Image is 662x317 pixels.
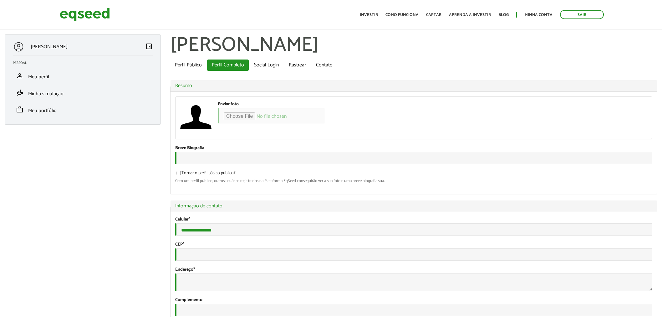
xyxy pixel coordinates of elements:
a: Colapsar menu [145,43,153,51]
a: Como funciona [385,13,419,17]
label: CEP [175,242,184,247]
a: Informação de contato [175,204,652,209]
span: work [16,106,23,113]
a: Rastrear [284,60,311,71]
span: Meu portfólio [28,107,57,115]
a: Aprenda a investir [449,13,491,17]
li: Meu perfil [8,67,157,84]
span: Este campo é obrigatório. [183,241,184,248]
a: workMeu portfólio [13,106,153,113]
a: Investir [360,13,378,17]
li: Meu portfólio [8,101,157,118]
span: Este campo é obrigatório. [193,266,195,273]
label: Celular [175,217,190,222]
h1: [PERSON_NAME] [170,34,657,56]
span: Minha simulação [28,90,64,98]
span: finance_mode [16,89,23,96]
label: Enviar foto [218,102,239,107]
img: Foto de Rodrigo Alves de Melo [180,101,211,133]
a: Perfil Público [170,60,206,71]
a: Blog [498,13,509,17]
a: finance_modeMinha simulação [13,89,153,96]
img: EqSeed [60,6,110,23]
a: Sair [560,10,604,19]
a: personMeu perfil [13,72,153,80]
label: Breve Biografia [175,146,204,150]
h2: Pessoal [13,61,157,65]
span: Meu perfil [28,73,49,81]
a: Captar [426,13,441,17]
a: Social Login [249,60,283,71]
label: Endereço [175,268,195,272]
a: Ver perfil do usuário. [180,101,211,133]
label: Complemento [175,298,202,302]
a: Resumo [175,83,652,88]
a: Contato [311,60,337,71]
p: [PERSON_NAME] [31,44,68,50]
div: Com um perfil público, outros usuários registrados na Plataforma EqSeed conseguirão ver a sua fot... [175,179,652,183]
input: Tornar o perfil básico público? [173,171,184,175]
a: Minha conta [525,13,553,17]
li: Minha simulação [8,84,157,101]
label: Tornar o perfil básico público? [175,171,236,177]
span: Este campo é obrigatório. [189,216,190,223]
a: Perfil Completo [207,60,249,71]
span: person [16,72,23,80]
span: left_panel_close [145,43,153,50]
